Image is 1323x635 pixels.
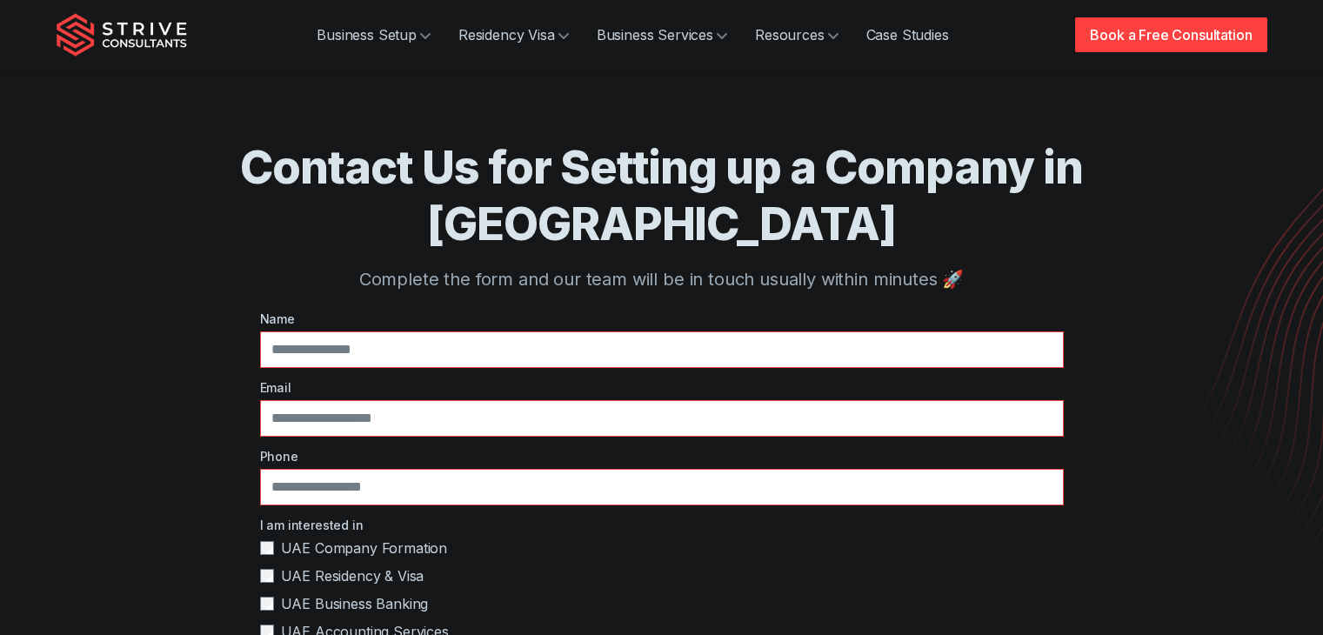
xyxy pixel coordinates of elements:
h1: Contact Us for Setting up a Company in [GEOGRAPHIC_DATA] [126,139,1198,252]
label: Name [260,310,1064,328]
a: Resources [741,17,852,52]
p: Complete the form and our team will be in touch usually within minutes 🚀 [126,266,1198,292]
a: Business Setup [303,17,444,52]
span: UAE Business Banking [281,593,429,614]
label: Email [260,378,1064,397]
a: Case Studies [852,17,963,52]
span: UAE Company Formation [281,538,448,558]
a: Book a Free Consultation [1075,17,1266,52]
img: Strive Consultants [57,13,187,57]
label: Phone [260,447,1064,465]
label: I am interested in [260,516,1064,534]
input: UAE Company Formation [260,541,274,555]
span: UAE Residency & Visa [281,565,424,586]
a: Residency Visa [444,17,583,52]
input: UAE Business Banking [260,597,274,611]
a: Business Services [583,17,741,52]
input: UAE Residency & Visa [260,569,274,583]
